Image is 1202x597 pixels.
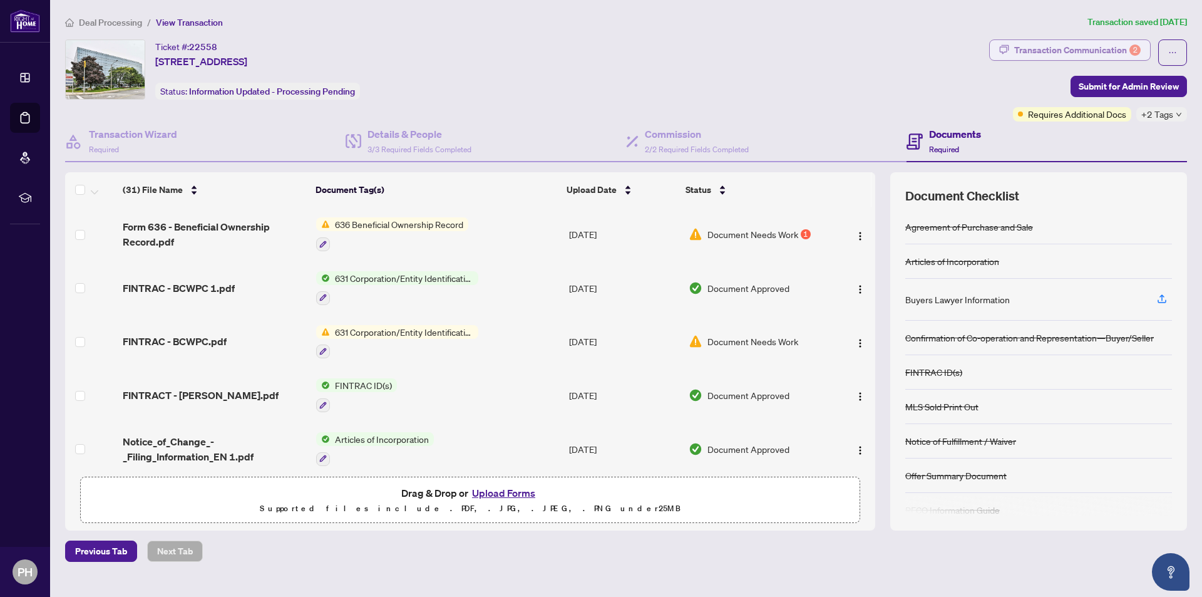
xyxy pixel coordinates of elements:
[189,86,355,97] span: Information Updated - Processing Pending
[330,325,478,339] span: 631 Corporation/Entity Identification InformationRecord
[645,127,749,142] h4: Commission
[689,335,702,348] img: Document Status
[905,187,1019,205] span: Document Checklist
[905,254,999,268] div: Articles of Incorporation
[929,127,981,142] h4: Documents
[189,41,217,53] span: 22558
[681,172,830,207] th: Status
[689,227,702,241] img: Document Status
[855,338,865,348] img: Logo
[330,378,397,392] span: FINTRAC ID(s)
[564,422,684,476] td: [DATE]
[689,388,702,402] img: Document Status
[468,485,539,501] button: Upload Forms
[905,400,979,413] div: MLS Sold Print Out
[929,145,959,154] span: Required
[123,388,279,403] span: FINTRACT - [PERSON_NAME].pdf
[66,40,145,99] img: IMG-C11902669_1.jpg
[564,261,684,315] td: [DATE]
[707,335,798,348] span: Document Needs Work
[79,17,142,28] span: Deal Processing
[88,501,852,516] p: Supported files include .PDF, .JPG, .JPEG, .PNG under 25 MB
[850,278,870,298] button: Logo
[905,469,1007,482] div: Offer Summary Document
[1129,44,1141,56] div: 2
[123,219,306,249] span: Form 636 - Beneficial Ownership Record.pdf
[689,281,702,295] img: Document Status
[905,434,1016,448] div: Notice of Fulfillment / Waiver
[89,145,119,154] span: Required
[147,15,151,29] li: /
[567,183,617,197] span: Upload Date
[81,477,860,524] span: Drag & Drop orUpload FormsSupported files include .PDF, .JPG, .JPEG, .PNG under25MB
[316,378,397,412] button: Status IconFINTRAC ID(s)
[316,271,478,305] button: Status Icon631 Corporation/Entity Identification InformationRecord
[316,432,330,446] img: Status Icon
[155,83,360,100] div: Status:
[564,207,684,261] td: [DATE]
[147,541,203,562] button: Next Tab
[1071,76,1187,97] button: Submit for Admin Review
[855,284,865,294] img: Logo
[18,563,33,581] span: PH
[156,17,223,28] span: View Transaction
[855,445,865,455] img: Logo
[1141,107,1173,122] span: +2 Tags
[905,365,962,379] div: FINTRAC ID(s)
[707,442,789,456] span: Document Approved
[707,388,789,402] span: Document Approved
[316,217,468,251] button: Status Icon636 Beneficial Ownership Record
[75,541,127,561] span: Previous Tab
[155,39,217,54] div: Ticket #:
[905,331,1154,345] div: Confirmation of Co-operation and Representation—Buyer/Seller
[1176,112,1182,118] span: down
[123,281,235,296] span: FINTRAC - BCWPC 1.pdf
[1079,76,1179,96] span: Submit for Admin Review
[316,432,434,466] button: Status IconArticles of Incorporation
[855,231,865,241] img: Logo
[801,229,811,239] div: 1
[850,439,870,459] button: Logo
[1087,15,1187,29] article: Transaction saved [DATE]
[989,39,1151,61] button: Transaction Communication2
[316,325,330,339] img: Status Icon
[645,145,749,154] span: 2/2 Required Fields Completed
[155,54,247,69] span: [STREET_ADDRESS]
[316,378,330,392] img: Status Icon
[1152,553,1189,591] button: Open asap
[123,434,306,464] span: Notice_of_Change_-_Filing_Information_EN 1.pdf
[689,442,702,456] img: Document Status
[1168,48,1177,57] span: ellipsis
[330,217,468,231] span: 636 Beneficial Ownership Record
[367,127,471,142] h4: Details & People
[564,368,684,422] td: [DATE]
[316,325,478,359] button: Status Icon631 Corporation/Entity Identification InformationRecord
[311,172,562,207] th: Document Tag(s)
[65,541,137,562] button: Previous Tab
[850,331,870,351] button: Logo
[562,172,681,207] th: Upload Date
[330,432,434,446] span: Articles of Incorporation
[564,315,684,369] td: [DATE]
[89,127,177,142] h4: Transaction Wizard
[316,271,330,285] img: Status Icon
[905,220,1033,234] div: Agreement of Purchase and Sale
[850,224,870,244] button: Logo
[1028,107,1126,121] span: Requires Additional Docs
[1014,40,1141,60] div: Transaction Communication
[401,485,539,501] span: Drag & Drop or
[316,217,330,231] img: Status Icon
[905,293,1010,306] div: Buyers Lawyer Information
[686,183,711,197] span: Status
[123,334,227,349] span: FINTRAC - BCWPC.pdf
[330,271,478,285] span: 631 Corporation/Entity Identification InformationRecord
[10,9,40,33] img: logo
[123,183,183,197] span: (31) File Name
[707,227,798,241] span: Document Needs Work
[367,145,471,154] span: 3/3 Required Fields Completed
[118,172,311,207] th: (31) File Name
[850,385,870,405] button: Logo
[707,281,789,295] span: Document Approved
[65,18,74,27] span: home
[855,392,865,402] img: Logo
